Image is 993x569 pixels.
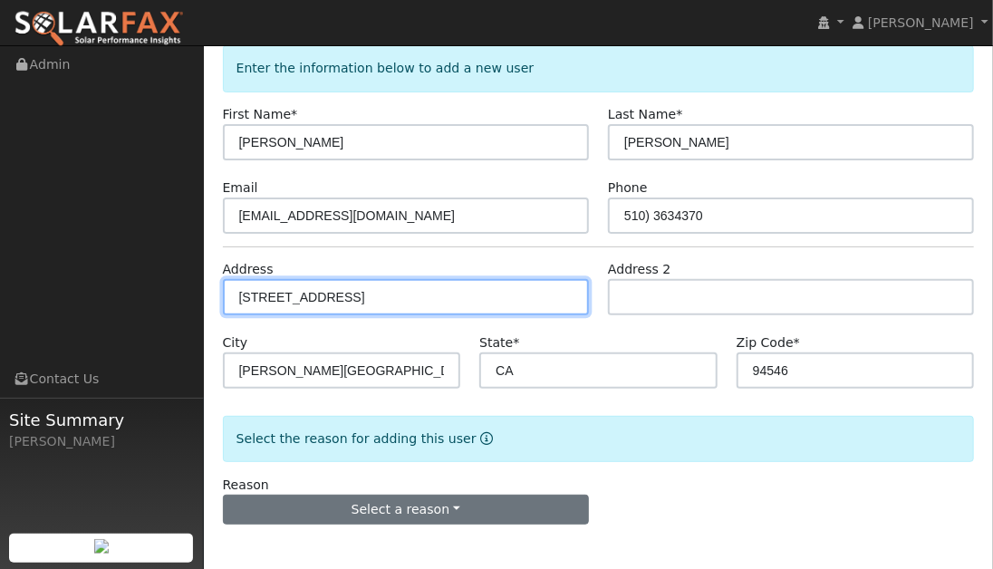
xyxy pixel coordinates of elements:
button: Select a reason [223,495,589,526]
label: First Name [223,105,298,124]
label: Last Name [608,105,682,124]
label: Address [223,260,274,279]
label: Address 2 [608,260,671,279]
div: [PERSON_NAME] [9,432,194,451]
label: State [479,333,519,352]
label: City [223,333,248,352]
img: SolarFax [14,10,184,48]
span: Required [794,335,800,350]
span: Required [676,107,682,121]
label: Reason [223,476,269,495]
span: Site Summary [9,408,194,432]
div: Enter the information below to add a new user [223,45,975,92]
label: Zip Code [737,333,800,352]
span: Required [513,335,519,350]
label: Email [223,178,258,198]
img: retrieve [94,539,109,554]
a: Reason for new user [477,431,494,446]
div: Select the reason for adding this user [223,416,975,462]
span: [PERSON_NAME] [868,15,974,30]
span: Required [291,107,297,121]
label: Phone [608,178,648,198]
